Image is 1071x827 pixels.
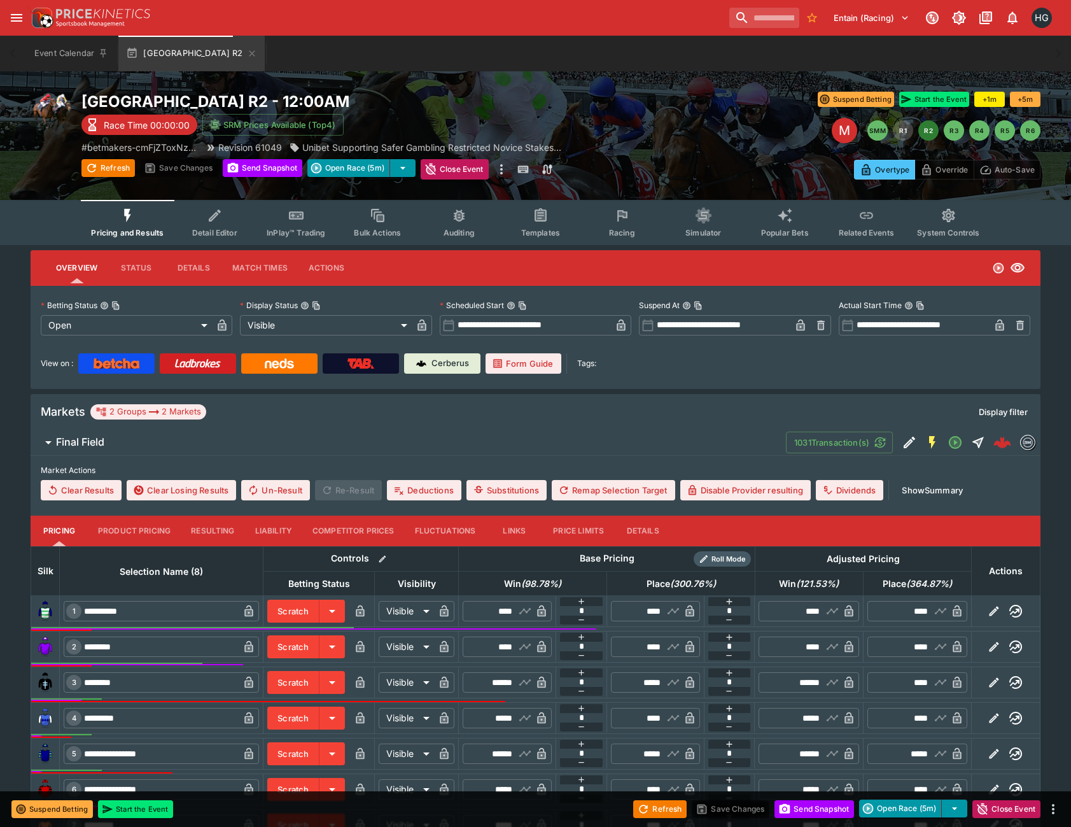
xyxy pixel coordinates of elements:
[384,576,450,591] span: Visibility
[91,228,164,237] span: Pricing and Results
[274,576,364,591] span: Betting Status
[609,228,635,237] span: Racing
[41,480,122,500] button: Clear Results
[854,160,1040,180] div: Start From
[816,480,883,500] button: Dividends
[108,253,165,283] button: Status
[267,600,319,623] button: Scratch
[490,576,575,591] span: Win(98.78%)
[990,430,1015,455] a: 8d479687-e1b4-4110-9b4d-9102c7a5b15e
[521,228,560,237] span: Templates
[379,601,434,621] div: Visible
[88,516,181,546] button: Product Pricing
[444,228,475,237] span: Auditing
[948,435,963,450] svg: Open
[948,6,970,29] button: Toggle light/dark mode
[192,228,237,237] span: Detail Editor
[267,742,319,765] button: Scratch
[869,576,966,591] span: Place(364.87%)
[440,300,504,311] p: Scheduled Start
[404,353,480,374] a: Cerberus
[5,6,28,29] button: open drawer
[774,800,854,818] button: Send Snapshot
[240,315,411,336] div: Visible
[839,228,894,237] span: Related Events
[104,118,190,132] p: Race Time 00:00:00
[839,300,902,311] p: Actual Start Time
[875,163,909,176] p: Overtype
[1020,120,1040,141] button: R6
[56,21,125,27] img: Sportsbook Management
[899,92,969,107] button: Start the Event
[94,358,139,369] img: Betcha
[56,435,104,449] h6: Final Field
[69,678,79,687] span: 3
[69,785,79,794] span: 6
[993,434,1011,451] img: logo-cerberus--red.svg
[486,516,543,546] button: Links
[706,554,751,565] span: Roll Mode
[69,749,79,758] span: 5
[387,480,461,500] button: Deductions
[494,159,509,180] button: more
[46,253,108,283] button: Overview
[267,635,319,658] button: Scratch
[98,800,173,818] button: Start the Event
[41,353,73,374] label: View on :
[300,301,309,310] button: Display StatusCopy To Clipboard
[633,576,730,591] span: Place(300.76%)
[685,228,721,237] span: Simulator
[267,228,325,237] span: InPlay™ Trading
[379,708,434,728] div: Visible
[312,301,321,310] button: Copy To Clipboard
[31,546,60,595] th: Silk
[31,516,88,546] button: Pricing
[826,8,917,28] button: Select Tenant
[222,253,298,283] button: Match Times
[302,141,561,154] p: Unibet Supporting Safer Gambling Restricted Novice Stakes...
[969,120,990,141] button: R4
[1046,802,1061,817] button: more
[41,461,1030,480] label: Market Actions
[379,672,434,693] div: Visible
[11,800,93,818] button: Suspend Betting
[127,480,236,500] button: Clear Losing Results
[421,159,489,180] button: Close Event
[802,8,822,28] button: No Bookmarks
[974,6,997,29] button: Documentation
[694,551,751,567] div: Show/hide Price Roll mode configuration.
[832,118,857,143] div: Edit Meeting
[1001,6,1024,29] button: Notifications
[944,120,964,141] button: R3
[405,516,486,546] button: Fluctuations
[682,301,691,310] button: Suspend AtCopy To Clipboard
[354,228,401,237] span: Bulk Actions
[240,300,298,311] p: Display Status
[263,546,459,571] th: Controls
[100,301,109,310] button: Betting StatusCopy To Clipboard
[307,159,390,177] button: Open Race (5m)
[379,637,434,657] div: Visible
[993,434,1011,451] div: 8d479687-e1b4-4110-9b4d-9102c7a5b15e
[28,5,53,31] img: PriceKinetics Logo
[543,516,614,546] button: Price Limits
[898,431,921,454] button: Edit Detail
[639,300,680,311] p: Suspend At
[818,92,894,107] button: Suspend Betting
[859,800,967,817] div: split button
[118,36,264,71] button: [GEOGRAPHIC_DATA] R2
[575,551,640,567] div: Base Pricing
[374,551,391,567] button: Bulk edit
[995,163,1035,176] p: Auto-Save
[518,301,527,310] button: Copy To Clipboard
[904,301,913,310] button: Actual Start TimeCopy To Clipboard
[265,358,293,369] img: Neds
[765,576,853,591] span: Win(121.53%)
[942,800,967,817] button: select merge strategy
[245,516,302,546] button: Liability
[755,546,971,571] th: Adjusted Pricing
[31,92,71,132] img: horse_racing.png
[507,301,515,310] button: Scheduled StartCopy To Clipboard
[31,430,786,455] button: Final Field
[914,160,974,180] button: Override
